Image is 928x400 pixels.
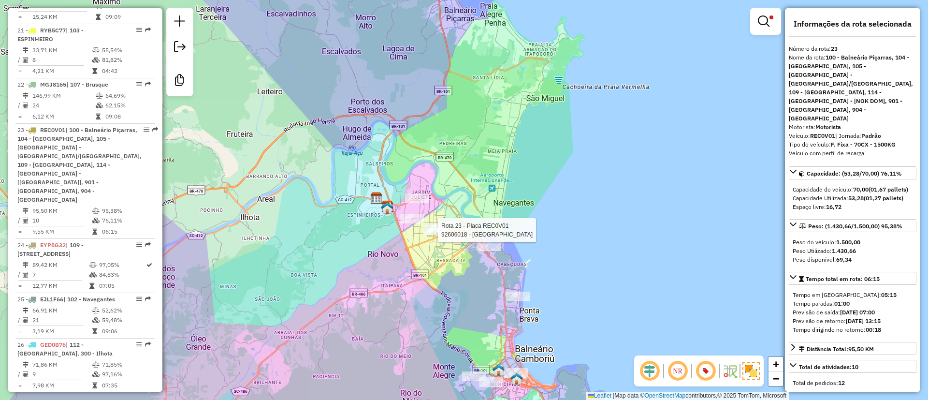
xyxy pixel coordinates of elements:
[613,392,614,399] span: |
[32,370,92,379] td: 9
[807,170,902,177] span: Capacidade: (53,28/70,00) 76,11%
[840,309,875,316] strong: [DATE] 07:00
[23,272,29,278] i: Total de Atividades
[101,45,150,55] td: 55,54%
[793,308,913,317] div: Previsão de saída:
[17,370,22,379] td: /
[96,93,103,99] i: % de utilização do peso
[808,222,902,230] span: Peso: (1.430,66/1.500,00) 95,38%
[506,292,530,301] div: Atividade não roteirizada - SEU JOSE CONVENIENCI
[40,241,66,249] span: EYP8G32
[32,306,92,315] td: 66,91 KM
[99,281,145,291] td: 07:05
[793,299,913,308] div: Tempo paradas:
[510,372,523,385] img: 711 UDC Light WCL Camboriu
[32,55,92,65] td: 8
[381,200,394,213] img: CDD Camboriú
[789,342,916,355] a: Distância Total:95,50 KM
[789,54,913,122] strong: 100 - Balneário Piçarras, 104 - [GEOGRAPHIC_DATA], 105 -[GEOGRAPHIC_DATA] - [GEOGRAPHIC_DATA]/[GE...
[89,272,97,278] i: % de utilização da cubagem
[789,132,916,140] div: Veículo:
[793,185,913,194] div: Capacidade do veículo:
[101,206,150,216] td: 95,38%
[170,71,189,92] a: Criar modelo
[17,81,108,88] span: 22 -
[23,57,29,63] i: Total de Atividades
[588,392,611,399] a: Leaflet
[789,181,916,215] div: Capacidade: (53,28/70,00) 76,11%
[92,218,100,223] i: % de utilização da cubagem
[92,371,100,377] i: % de utilização da cubagem
[92,362,100,368] i: % de utilização do peso
[694,359,717,383] span: Exibir número da rota
[101,306,150,315] td: 52,62%
[101,326,150,336] td: 09:06
[789,149,916,158] div: Veículo com perfil de recarga
[89,283,94,289] i: Tempo total em rota
[32,270,89,280] td: 7
[666,359,689,383] span: Ocultar NR
[23,371,29,377] i: Total de Atividades
[773,372,779,385] span: −
[40,27,66,34] span: RYB5C77
[99,260,145,270] td: 97,05%
[789,53,916,123] div: Nome da rota:
[866,326,881,333] strong: 00:18
[793,291,913,299] div: Tempo em [GEOGRAPHIC_DATA]:
[17,126,142,203] span: | 100 - Balneário Piçarras, 104 - [GEOGRAPHIC_DATA], 105 -[GEOGRAPHIC_DATA] - [GEOGRAPHIC_DATA]/[...
[23,218,29,223] i: Total de Atividades
[145,81,151,87] em: Rota exportada
[831,45,838,52] strong: 23
[836,256,852,263] strong: 69,34
[793,326,913,334] div: Tempo dirigindo no retorno:
[170,37,189,59] a: Exportar sessão
[101,227,150,237] td: 06:15
[23,308,29,313] i: Distância Total
[23,103,29,108] i: Total de Atividades
[17,281,22,291] td: =
[101,55,150,65] td: 81,82%
[768,357,783,371] a: Zoom in
[17,66,22,76] td: =
[17,341,113,357] span: | 112 - [GEOGRAPHIC_DATA], 300 - Ilhota
[32,112,95,121] td: 6,12 KM
[92,328,97,334] i: Tempo total em rota
[170,12,189,33] a: Nova sessão e pesquisa
[789,166,916,179] a: Capacidade: (53,28/70,00) 76,11%
[40,81,66,88] span: MGJ8165
[810,132,835,139] strong: REC0V01
[92,68,97,74] i: Tempo total em rota
[96,14,101,20] i: Tempo total em rota
[793,247,913,255] div: Peso Utilizado:
[92,208,100,214] i: % de utilização do peso
[17,216,22,225] td: /
[638,359,661,383] span: Ocultar deslocamento
[32,381,92,390] td: 7,98 KM
[826,203,841,210] strong: 16,72
[105,12,151,22] td: 09:09
[101,360,150,370] td: 71,85%
[799,345,874,354] div: Distância Total:
[145,242,151,248] em: Rota exportada
[793,194,913,203] div: Capacidade Utilizada:
[17,241,84,257] span: | 109 - [STREET_ADDRESS]
[17,270,22,280] td: /
[32,66,92,76] td: 4,21 KM
[136,27,142,33] em: Opções
[92,57,100,63] i: % de utilização da cubagem
[793,238,860,246] span: Peso do veículo:
[17,241,84,257] span: 24 -
[66,81,108,88] span: | 107 - Brusque
[848,194,864,202] strong: 53,28
[136,296,142,302] em: Opções
[846,317,881,325] strong: [DATE] 13:15
[63,296,115,303] span: | 102 - Navegantes
[17,326,22,336] td: =
[789,272,916,285] a: Tempo total em rota: 06:15
[586,392,789,400] div: Map data © contributors,© 2025 TomTom, Microsoft
[853,186,869,193] strong: 70,00
[17,126,142,203] span: 23 -
[92,308,100,313] i: % de utilização do peso
[32,281,89,291] td: 12,77 KM
[101,381,150,390] td: 07:35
